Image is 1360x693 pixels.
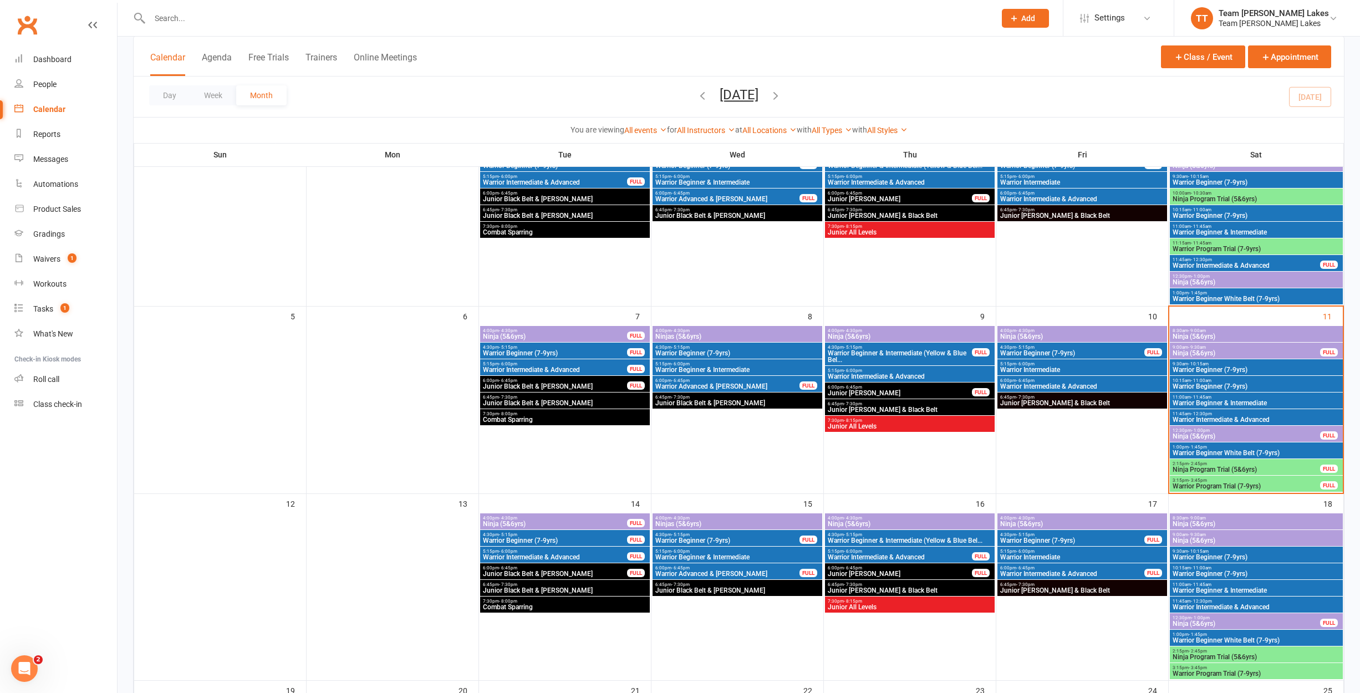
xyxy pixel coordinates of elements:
[14,122,117,147] a: Reports
[1172,532,1341,537] span: 9:00am
[14,97,117,122] a: Calendar
[1000,521,1165,527] span: Ninja (5&6yrs)
[671,345,690,350] span: - 5:15pm
[459,494,478,512] div: 13
[827,162,992,169] span: Warrior Beginner & Intermediate (Yellow & Blue Bel...
[482,191,648,196] span: 6:00pm
[248,52,289,76] button: Free Trials
[134,143,307,166] th: Sun
[824,143,996,166] th: Thu
[34,655,43,664] span: 2
[1016,378,1035,383] span: - 6:45pm
[1191,378,1211,383] span: - 11:00am
[1172,345,1321,350] span: 9:00am
[482,532,628,537] span: 4:30pm
[499,361,517,366] span: - 6:00pm
[1148,494,1168,512] div: 17
[499,328,517,333] span: - 4:30pm
[33,205,81,213] div: Product Sales
[1172,179,1341,186] span: Warrior Beginner (7-9yrs)
[671,395,690,400] span: - 7:30pm
[1016,207,1035,212] span: - 7:30pm
[735,125,742,134] strong: at
[1172,537,1341,544] span: Ninja (5&6yrs)
[1191,274,1210,279] span: - 1:00pm
[14,47,117,72] a: Dashboard
[1002,9,1049,28] button: Add
[1320,465,1338,473] div: FULL
[1172,291,1341,295] span: 1:00pm
[655,383,800,390] span: Warrior Advanced & [PERSON_NAME]
[827,212,992,219] span: Junior [PERSON_NAME] & Black Belt
[980,307,996,325] div: 9
[627,519,645,527] div: FULL
[482,516,628,521] span: 4:00pm
[1000,212,1165,219] span: Junior [PERSON_NAME] & Black Belt
[827,418,992,423] span: 7:30pm
[655,395,820,400] span: 6:45pm
[482,537,628,544] span: Warrior Beginner (7-9yrs)
[1000,345,1145,350] span: 4:30pm
[354,52,417,76] button: Online Meetings
[1000,174,1165,179] span: 5:15pm
[827,179,992,186] span: Warrior Intermediate & Advanced
[844,174,862,179] span: - 6:00pm
[1000,378,1165,383] span: 6:00pm
[1172,229,1341,236] span: Warrior Beginner & Intermediate
[1219,8,1329,18] div: Team [PERSON_NAME] Lakes
[1191,257,1212,262] span: - 12:30pm
[479,143,651,166] th: Tue
[1172,478,1321,483] span: 3:15pm
[1016,328,1035,333] span: - 4:30pm
[827,196,972,202] span: Junior [PERSON_NAME]
[803,494,823,512] div: 15
[14,247,117,272] a: Waivers 1
[60,303,69,313] span: 1
[33,105,65,114] div: Calendar
[1191,428,1210,433] span: - 1:00pm
[1219,18,1329,28] div: Team [PERSON_NAME] Lakes
[655,350,820,356] span: Warrior Beginner (7-9yrs)
[1000,383,1165,390] span: Warrior Intermediate & Advanced
[1189,291,1207,295] span: - 1:45pm
[1016,516,1035,521] span: - 4:30pm
[655,179,820,186] span: Warrior Beginner & Intermediate
[827,537,992,544] span: Warrior Beginner & Intermediate (Yellow & Blue Bel...
[655,532,800,537] span: 4:30pm
[827,207,992,212] span: 6:45pm
[844,191,862,196] span: - 6:45pm
[1172,191,1341,196] span: 10:00am
[827,174,992,179] span: 5:15pm
[635,307,651,325] div: 7
[482,207,648,212] span: 6:45pm
[655,400,820,406] span: Junior Black Belt & [PERSON_NAME]
[972,348,990,356] div: FULL
[844,345,862,350] span: - 5:15pm
[33,375,59,384] div: Roll call
[482,383,628,390] span: Junior Black Belt & [PERSON_NAME]
[1189,461,1207,466] span: - 2:45pm
[1172,378,1341,383] span: 10:15am
[1016,395,1035,400] span: - 7:30pm
[627,365,645,373] div: FULL
[1016,345,1035,350] span: - 5:15pm
[655,191,800,196] span: 6:00pm
[1172,174,1341,179] span: 9:30am
[1000,361,1165,366] span: 5:15pm
[671,207,690,212] span: - 7:30pm
[482,411,648,416] span: 7:30pm
[1000,333,1165,340] span: Ninja (5&6yrs)
[827,390,972,396] span: Junior [PERSON_NAME]
[482,395,648,400] span: 6:45pm
[499,378,517,383] span: - 6:45pm
[827,406,992,413] span: Junior [PERSON_NAME] & Black Belt
[1172,333,1341,340] span: Ninja (5&6yrs)
[1188,361,1209,366] span: - 10:15am
[307,143,479,166] th: Mon
[1172,521,1341,527] span: Ninja (5&6yrs)
[1172,241,1341,246] span: 11:15am
[1172,295,1341,302] span: Warrior Beginner White Belt (7-9yrs)
[33,55,72,64] div: Dashboard
[499,516,517,521] span: - 4:30pm
[482,366,628,373] span: Warrior Intermediate & Advanced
